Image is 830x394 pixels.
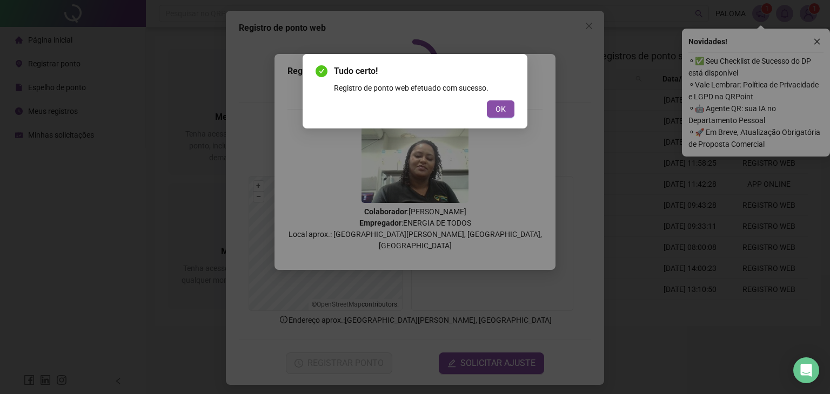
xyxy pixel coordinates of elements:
[316,65,327,77] span: check-circle
[487,100,514,118] button: OK
[334,65,514,78] span: Tudo certo!
[496,103,506,115] span: OK
[793,357,819,383] div: Open Intercom Messenger
[334,82,514,94] div: Registro de ponto web efetuado com sucesso.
